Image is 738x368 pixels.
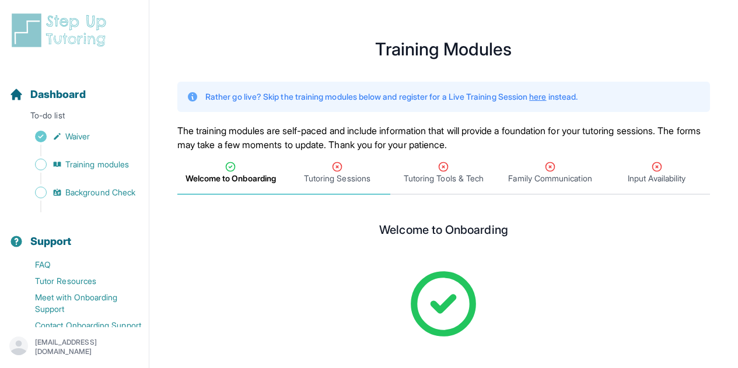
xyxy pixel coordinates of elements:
[177,42,710,56] h1: Training Modules
[65,187,135,198] span: Background Check
[379,223,508,241] h2: Welcome to Onboarding
[65,159,129,170] span: Training modules
[30,233,72,250] span: Support
[5,110,144,126] p: To-do list
[35,338,139,356] p: [EMAIL_ADDRESS][DOMAIN_NAME]
[628,173,685,184] span: Input Availability
[5,68,144,107] button: Dashboard
[304,173,370,184] span: Tutoring Sessions
[9,289,149,317] a: Meet with Onboarding Support
[9,184,149,201] a: Background Check
[65,131,90,142] span: Waiver
[5,215,144,254] button: Support
[9,156,149,173] a: Training modules
[205,91,578,103] p: Rather go live? Skip the training modules below and register for a Live Training Session instead.
[9,273,149,289] a: Tutor Resources
[30,86,86,103] span: Dashboard
[9,317,149,334] a: Contact Onboarding Support
[529,92,546,101] a: here
[177,152,710,195] nav: Tabs
[508,173,592,184] span: Family Communication
[9,86,86,103] a: Dashboard
[9,257,149,273] a: FAQ
[177,124,710,152] p: The training modules are self-paced and include information that will provide a foundation for yo...
[186,173,276,184] span: Welcome to Onboarding
[404,173,484,184] span: Tutoring Tools & Tech
[9,12,113,49] img: logo
[9,337,139,358] button: [EMAIL_ADDRESS][DOMAIN_NAME]
[9,128,149,145] a: Waiver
